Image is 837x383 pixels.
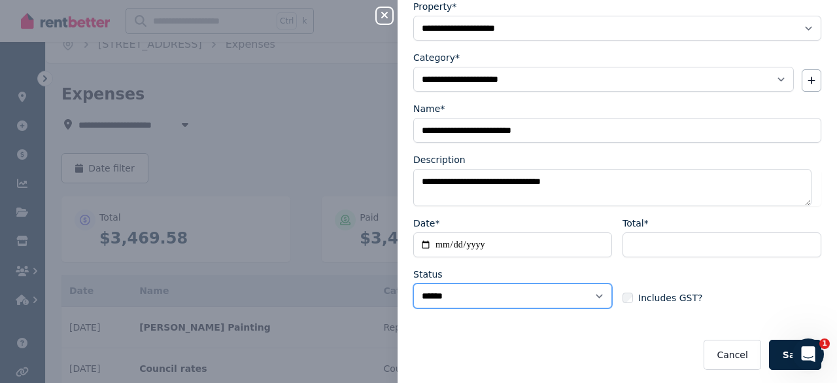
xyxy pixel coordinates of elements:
label: Category* [413,51,460,64]
button: Cancel [704,340,760,370]
label: Date* [413,217,439,230]
label: Name* [413,102,445,115]
label: Total* [623,217,649,230]
label: Status [413,268,443,281]
input: Includes GST? [623,293,633,303]
span: 1 [819,338,830,349]
label: Description [413,153,466,166]
iframe: Intercom live chat [793,338,824,370]
span: Includes GST? [638,291,702,304]
button: Save [769,340,821,370]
